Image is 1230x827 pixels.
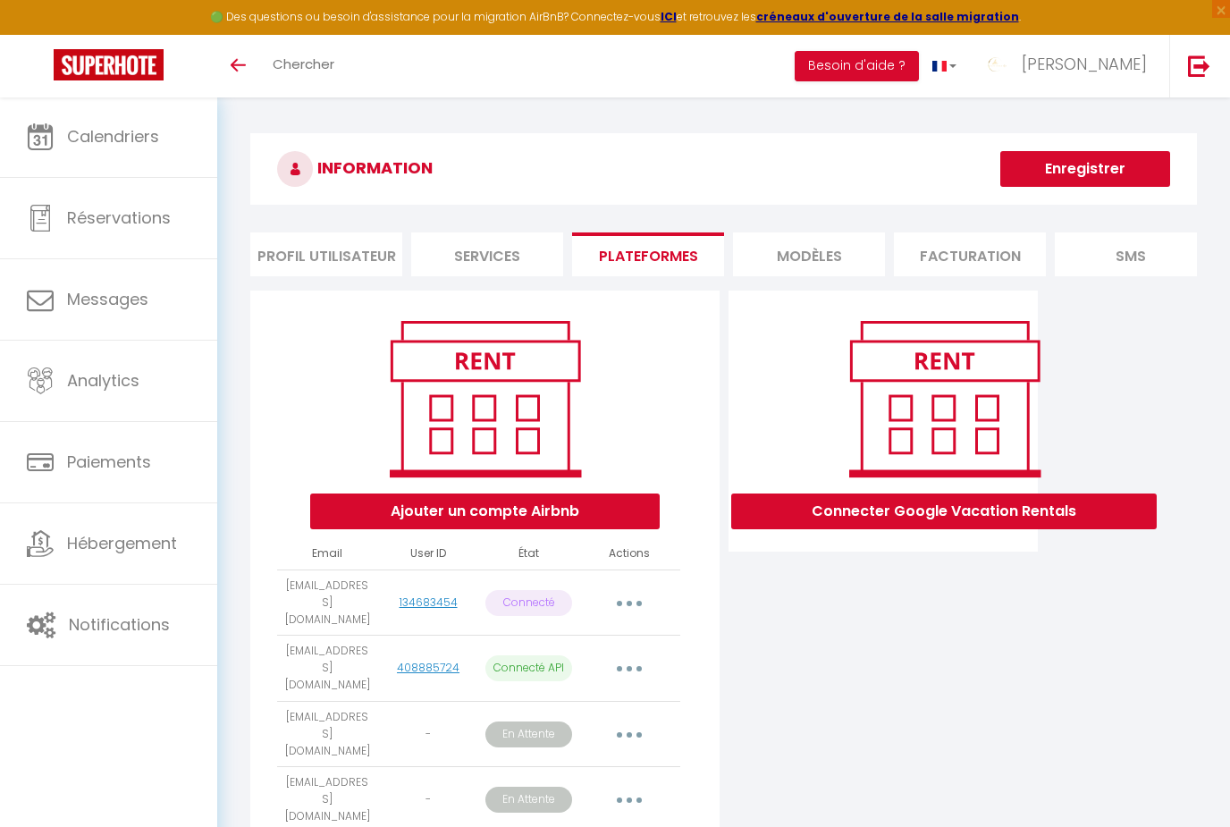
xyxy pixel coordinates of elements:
[733,232,885,276] li: MODÈLES
[970,35,1169,97] a: ... [PERSON_NAME]
[385,726,472,743] div: -
[1022,53,1147,75] span: [PERSON_NAME]
[250,133,1197,205] h3: INFORMATION
[485,787,572,813] p: En Attente
[378,538,479,570] th: User ID
[478,538,579,570] th: État
[1000,151,1170,187] button: Enregistrer
[485,655,572,681] p: Connecté API
[983,51,1010,78] img: ...
[277,538,378,570] th: Email
[572,232,724,276] li: Plateformes
[69,613,170,636] span: Notifications
[277,636,378,702] td: [EMAIL_ADDRESS][DOMAIN_NAME]
[400,595,458,610] a: 134683454
[397,660,459,675] a: 408885724
[54,49,164,80] img: Super Booking
[273,55,334,73] span: Chercher
[485,722,572,747] p: En Attente
[259,35,348,97] a: Chercher
[485,590,572,616] p: Connecté
[277,701,378,767] td: [EMAIL_ADDRESS][DOMAIN_NAME]
[894,232,1046,276] li: Facturation
[310,494,660,529] button: Ajouter un compte Airbnb
[67,369,139,392] span: Analytics
[795,51,919,81] button: Besoin d'aide ?
[756,9,1019,24] a: créneaux d'ouverture de la salle migration
[67,125,159,148] span: Calendriers
[67,532,177,554] span: Hébergement
[1188,55,1210,77] img: logout
[67,288,148,310] span: Messages
[250,232,402,276] li: Profil Utilisateur
[830,313,1058,485] img: rent.png
[371,313,599,485] img: rent.png
[731,494,1157,529] button: Connecter Google Vacation Rentals
[67,451,151,473] span: Paiements
[1055,232,1207,276] li: SMS
[385,791,472,808] div: -
[579,538,680,570] th: Actions
[67,207,171,229] span: Réservations
[277,570,378,636] td: [EMAIL_ADDRESS][DOMAIN_NAME]
[411,232,563,276] li: Services
[661,9,677,24] a: ICI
